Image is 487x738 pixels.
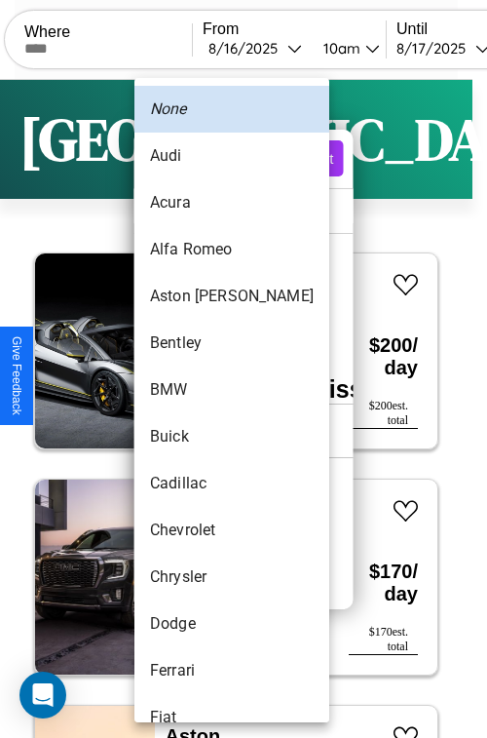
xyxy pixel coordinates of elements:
[134,507,329,554] li: Chevrolet
[134,460,329,507] li: Cadillac
[150,97,187,121] em: None
[134,647,329,694] li: Ferrari
[134,554,329,601] li: Chrysler
[134,226,329,273] li: Alfa Romeo
[10,336,23,415] div: Give Feedback
[134,367,329,413] li: BMW
[134,133,329,179] li: Audi
[134,320,329,367] li: Bentley
[134,601,329,647] li: Dodge
[19,672,66,719] div: Open Intercom Messenger
[134,273,329,320] li: Aston [PERSON_NAME]
[134,179,329,226] li: Acura
[134,413,329,460] li: Buick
